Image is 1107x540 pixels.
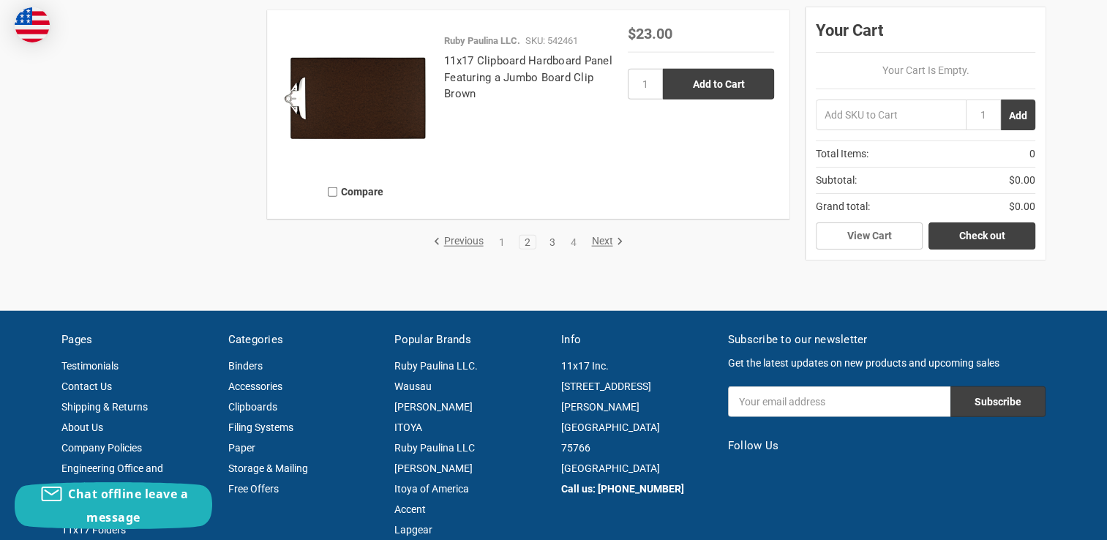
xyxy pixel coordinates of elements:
[728,356,1046,371] p: Get the latest updates on new products and upcoming sales
[561,356,713,479] address: 11x17 Inc. [STREET_ADDRESS][PERSON_NAME] [GEOGRAPHIC_DATA] 75766 [GEOGRAPHIC_DATA]
[61,380,112,392] a: Contact Us
[61,524,126,536] a: 11x17 Folders
[228,442,255,454] a: Paper
[728,386,950,417] input: Your email address
[816,100,966,130] input: Add SKU to Cart
[1029,146,1035,162] span: 0
[61,331,213,348] h5: Pages
[228,421,293,433] a: Filing Systems
[61,360,119,372] a: Testimonials
[61,442,142,454] a: Company Policies
[561,481,684,495] strong: Call us: [PHONE_NUMBER]
[394,380,432,392] a: Wausau
[394,483,469,495] a: Itoya of America
[816,63,1035,78] p: Your Cart Is Empty.
[394,524,432,536] a: Lapgear
[561,483,684,495] a: Call us: [PHONE_NUMBER]
[663,69,774,100] input: Add to Cart
[816,18,1035,53] div: Your Cart
[394,360,478,372] a: Ruby Paulina LLC.
[15,7,50,42] img: duty and tax information for United States
[61,401,148,413] a: Shipping & Returns
[544,237,560,247] a: 3
[433,236,489,249] a: Previous
[394,462,473,474] a: [PERSON_NAME]
[228,462,308,474] a: Storage & Mailing
[494,237,510,247] a: 1
[282,26,429,172] img: 11x17 Clipboard Hardboard Panel Featuring a Jumbo Board Clip Brown
[228,483,279,495] a: Free Offers
[1009,199,1035,214] span: $0.00
[394,421,422,433] a: ITOYA
[15,482,212,529] button: Chat offline leave a message
[565,237,581,247] a: 4
[986,500,1107,540] iframe: Google Customer Reviews
[228,360,263,372] a: Binders
[561,331,713,348] h5: Info
[61,462,168,515] a: Engineering Office and Workspace Information Magazine
[950,386,1046,417] input: Subscribe
[816,222,923,250] a: View Cart
[228,331,380,348] h5: Categories
[816,146,868,162] span: Total Items:
[728,438,1046,454] h5: Follow Us
[394,503,426,515] a: Accent
[394,442,475,454] a: Ruby Paulina LLC
[394,331,546,348] h5: Popular Brands
[282,180,429,204] label: Compare
[728,331,1046,348] h5: Subscribe to our newsletter
[586,236,623,249] a: Next
[1001,100,1035,130] button: Add
[928,222,1035,250] a: Check out
[525,34,578,48] p: SKU: 542461
[328,187,337,197] input: Compare
[444,54,612,100] a: 11x17 Clipboard Hardboard Panel Featuring a Jumbo Board Clip Brown
[61,421,103,433] a: About Us
[519,237,536,247] a: 2
[228,380,282,392] a: Accessories
[68,486,188,525] span: Chat offline leave a message
[1009,173,1035,188] span: $0.00
[228,401,277,413] a: Clipboards
[628,23,672,42] span: $23.00
[816,199,870,214] span: Grand total:
[394,401,473,413] a: [PERSON_NAME]
[444,34,520,48] p: Ruby Paulina LLC.
[816,173,857,188] span: Subtotal:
